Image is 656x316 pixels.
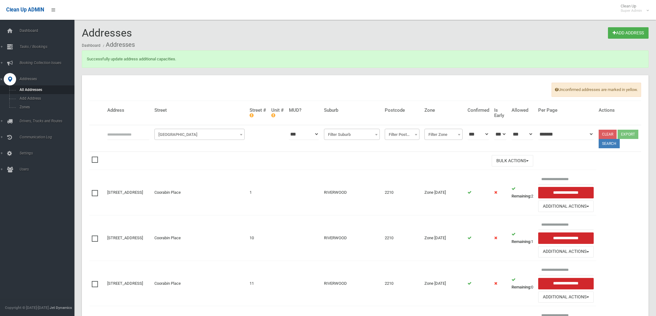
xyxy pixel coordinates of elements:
[156,130,243,139] span: Filter Street
[321,170,382,215] td: RIVERWOOD
[386,130,418,139] span: Filter Postcode
[18,119,80,123] span: Drivers, Trucks and Routes
[107,108,149,113] h4: Address
[289,108,319,113] h4: MUD?
[382,261,422,306] td: 2210
[50,305,72,310] strong: Jet Dynamics
[321,261,382,306] td: RIVERWOOD
[538,246,594,258] button: Additional Actions
[107,236,143,240] a: [STREET_ADDRESS]
[512,194,531,198] strong: Remaining:
[324,108,380,113] h4: Suburb
[18,167,80,171] span: Users
[538,201,594,212] button: Additional Actions
[18,151,80,155] span: Settings
[512,108,533,113] h4: Allowed
[326,130,378,139] span: Filter Suburb
[5,305,49,310] span: Copyright © [DATE]-[DATE]
[154,108,245,113] h4: Street
[426,130,461,139] span: Filter Zone
[271,108,284,118] h4: Unit #
[538,108,594,113] h4: Per Page
[512,285,531,289] strong: Remaining:
[18,135,80,139] span: Communication Log
[18,96,74,101] span: Add Address
[468,108,489,113] h4: Confirmed
[321,215,382,261] td: RIVERWOOD
[324,129,380,140] span: Filter Suburb
[494,108,506,118] h4: Is Early
[509,215,536,261] td: 1
[424,108,463,113] h4: Zone
[18,61,80,65] span: Booking Collection Issues
[18,77,80,81] span: Addresses
[599,139,620,148] button: Search
[422,170,465,215] td: Zone [DATE]
[247,170,269,215] td: 1
[382,170,422,215] td: 2210
[385,129,419,140] span: Filter Postcode
[82,27,132,39] span: Addresses
[101,39,135,50] li: Addresses
[552,83,641,97] span: Unconfirmed addresses are marked in yellow.
[618,4,648,13] span: Clean Up
[618,130,638,139] button: Export
[247,215,269,261] td: 10
[152,170,247,215] td: Coorabin Place
[385,108,419,113] h4: Postcode
[538,292,594,303] button: Additional Actions
[82,43,100,48] a: Dashboard
[154,129,245,140] span: Filter Street
[382,215,422,261] td: 2210
[621,8,642,13] small: Super Admin
[250,108,266,118] h4: Street #
[422,215,465,261] td: Zone [DATE]
[247,261,269,306] td: 11
[512,239,531,244] strong: Remaining:
[152,261,247,306] td: Coorabin Place
[18,88,74,92] span: All Addresses
[82,50,649,68] div: Successfully update address additional capacities.
[18,45,80,49] span: Tasks / Bookings
[107,281,143,286] a: [STREET_ADDRESS]
[509,261,536,306] td: 0
[107,190,143,195] a: [STREET_ADDRESS]
[424,129,463,140] span: Filter Zone
[18,105,74,109] span: Zones
[599,130,617,139] a: Clear
[152,215,247,261] td: Coorabin Place
[18,28,80,33] span: Dashboard
[422,261,465,306] td: Zone [DATE]
[509,170,536,215] td: 2
[6,7,44,13] span: Clean Up ADMIN
[608,27,649,39] a: Add Address
[599,108,639,113] h4: Actions
[492,155,533,167] button: Bulk Actions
